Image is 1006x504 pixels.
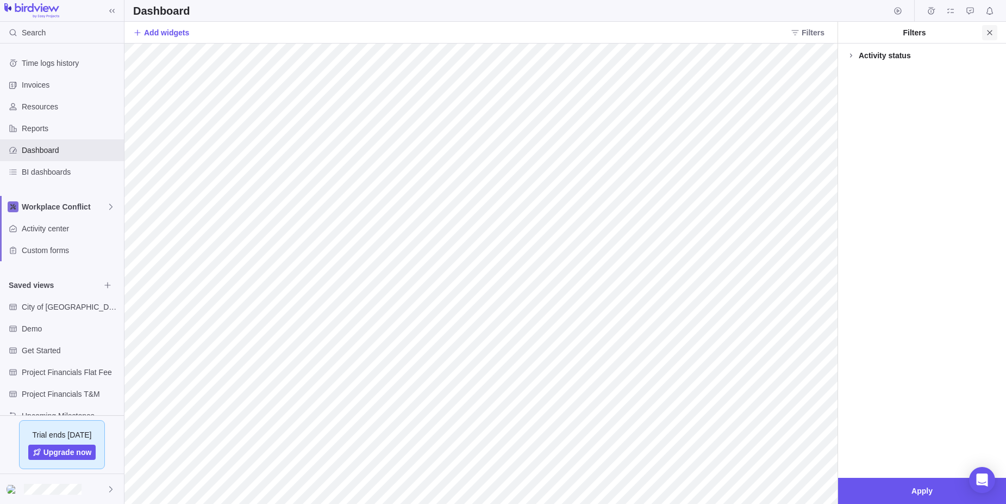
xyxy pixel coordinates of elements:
[911,484,933,497] span: Apply
[22,410,120,421] span: Upcoming Milestones
[22,167,120,177] span: BI dashboards
[969,467,995,493] div: Open Intercom Messenger
[22,245,120,256] span: Custom forms
[890,3,905,19] span: Start timer
[802,27,824,38] span: Filters
[923,3,939,19] span: Time logs
[963,8,978,17] a: Approval requests
[22,123,120,134] span: Reports
[22,389,120,399] span: Project Financials T&M
[786,25,829,40] span: Filters
[22,323,120,334] span: Demo
[859,50,911,61] div: Activity status
[963,3,978,19] span: Approval requests
[982,3,997,19] span: Notifications
[22,345,120,356] span: Get Started
[43,447,92,458] span: Upgrade now
[133,25,189,40] span: Add widgets
[847,27,982,38] div: Filters
[33,429,92,440] span: Trial ends [DATE]
[100,278,115,293] span: Browse views
[4,3,59,19] img: logo
[7,485,20,494] img: Show
[9,280,100,291] span: Saved views
[22,367,120,378] span: Project Financials Flat Fee
[133,3,190,19] h2: Dashboard
[943,3,958,19] span: My assignments
[144,27,189,38] span: Add widgets
[923,8,939,17] a: Time logs
[22,223,120,234] span: Activity center
[22,145,120,156] span: Dashboard
[22,58,120,69] span: Time logs history
[22,27,46,38] span: Search
[838,478,1006,504] span: Apply
[7,483,20,496] div: Nancy Brommell
[22,79,120,90] span: Invoices
[22,101,120,112] span: Resources
[22,302,120,312] span: City of [GEOGRAPHIC_DATA]
[943,8,958,17] a: My assignments
[982,8,997,17] a: Notifications
[982,25,997,40] span: Close
[28,445,96,460] a: Upgrade now
[22,201,107,212] span: Workplace Conflict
